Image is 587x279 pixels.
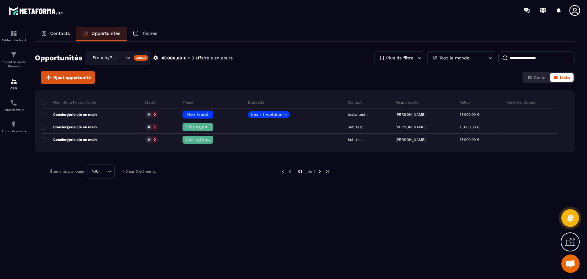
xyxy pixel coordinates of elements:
p: Contacts [50,31,70,36]
p: Phase [183,100,193,105]
button: Ajout opportunité [41,71,95,84]
input: Search for option [118,55,124,61]
div: Search for option [86,51,150,65]
p: Tableau de bord [2,39,26,42]
h2: Opportunités [35,52,83,64]
a: formationformationTableau de bord [2,25,26,47]
button: Liste [550,73,574,82]
img: prev [279,169,285,174]
div: Ouvrir le chat [561,254,580,273]
p: Tâches [142,31,157,36]
p: 3 affaire s en cours [191,55,233,61]
button: Carte [524,73,549,82]
p: Conciergerie clé en main [41,112,97,117]
div: Search for option [87,164,115,179]
p: de 1 [308,169,315,174]
a: Opportunités [76,27,127,41]
a: formationformationCRM [2,73,26,95]
p: Responsable [396,100,419,105]
p: 0 [148,112,150,117]
img: next [325,169,330,174]
p: 45 000,00 € [161,55,186,61]
p: Plus de filtre [386,56,413,60]
p: [PERSON_NAME] [396,125,426,129]
img: automations [10,121,17,128]
p: 15 000,00 € [460,112,479,117]
p: [PERSON_NAME] [396,112,426,117]
span: Non traité [187,112,209,117]
img: scheduler [10,99,17,107]
p: Automatisations [2,130,26,133]
img: formation [10,30,17,37]
p: Nom de la l'opportunité [41,100,96,105]
p: Valeur [460,100,471,105]
p: CRM [2,87,26,90]
img: logo [9,6,64,17]
p: Conciergerie clé en main [41,137,97,142]
p: 15 000,00 € [460,138,479,142]
p: 0 [148,138,150,142]
span: Closing en cours [186,137,220,142]
a: automationsautomationsAutomatisations [2,116,26,138]
p: Éléments par page [50,169,84,174]
img: formation [10,51,17,58]
p: Contact [348,100,362,105]
p: Tunnel de vente Site web [2,60,26,69]
input: Search for option [101,168,106,175]
div: Créer [134,55,149,61]
span: Closing en cours [186,124,220,129]
p: Planificateur [2,108,26,111]
p: Tout le monde [439,56,469,60]
p: Inscrit webinaire [251,112,287,117]
a: Contacts [35,27,76,41]
p: 0 [148,125,150,129]
span: Ajout opportunité [54,74,91,81]
span: FrenchyPartners [91,55,118,61]
p: Opportunités [91,31,120,36]
span: Carte [534,75,545,80]
p: 01 [295,166,305,177]
p: Date de clôture [507,100,536,105]
p: • [188,55,190,61]
a: schedulerschedulerPlanificateur [2,95,26,116]
p: 1-3 sur 3 éléments [122,169,156,174]
p: Conciergerie clé en main [41,125,97,130]
img: formation [10,78,17,85]
img: next [317,169,323,174]
p: 15 000,00 € [460,125,479,129]
span: Liste [560,75,570,80]
p: Étiquette [248,100,264,105]
p: [PERSON_NAME] [396,138,426,142]
a: Tâches [127,27,164,41]
span: 100 [90,168,101,175]
img: prev [287,169,293,174]
p: Statut [144,100,156,105]
a: formationformationTunnel de vente Site web [2,47,26,73]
